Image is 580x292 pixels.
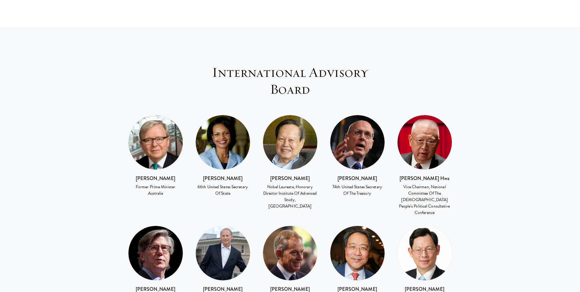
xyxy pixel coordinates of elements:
[128,175,183,182] h3: [PERSON_NAME]
[330,175,385,182] h3: [PERSON_NAME]
[195,175,250,182] h3: [PERSON_NAME]
[397,175,452,182] h3: [PERSON_NAME] Hwa
[195,184,250,197] div: 66th United States Secretary Of State
[397,184,452,216] div: Vice Chairman, National Committee Of The [DEMOGRAPHIC_DATA] People’s Political Consultative Confe...
[195,64,385,98] h3: International Advisory Board
[263,184,318,209] div: Nobel Laureate, Honorary Director Institute Of Advanced Study, [GEOGRAPHIC_DATA]
[330,184,385,197] div: 74th United States Secretary Of The Treasury
[128,184,183,197] div: Former Prime Minister Australia
[263,175,318,182] h3: [PERSON_NAME]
